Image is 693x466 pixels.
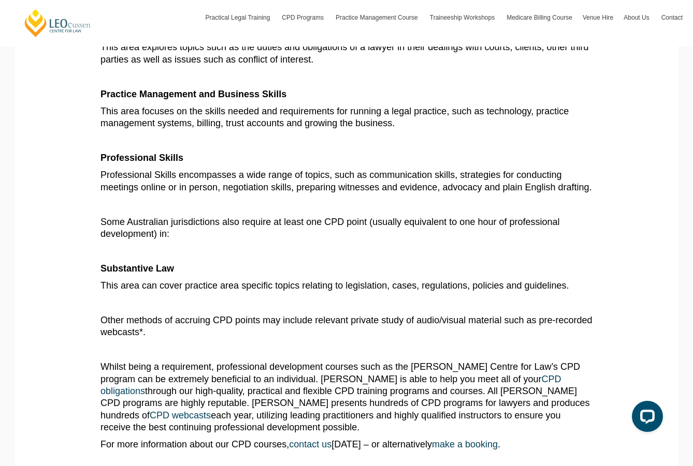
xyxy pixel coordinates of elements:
[578,3,618,33] a: Venue Hire
[100,170,592,192] span: Professional Skills encompasses a wide range of topics, such as communication skills, strategies ...
[100,217,560,239] span: Some Australian jurisdictions also require at least one CPD point (usually equivalent to one hour...
[425,3,501,33] a: Traineeship Workshops
[150,410,211,420] a: CPD webcasts
[432,439,498,449] a: make a booking
[100,153,183,163] b: Professional Skills
[289,439,331,449] a: contact us
[200,3,277,33] a: Practical Legal Training
[618,3,656,33] a: About Us
[100,263,174,274] b: Substantive Law
[100,315,592,337] span: Other methods of accruing CPD points may include relevant private study of audio/visual material ...
[100,280,569,291] span: This area can cover practice area specific topics relating to legislation, cases, regulations, po...
[624,397,667,440] iframe: LiveChat chat widget
[23,8,92,38] a: [PERSON_NAME] Centre for Law
[100,362,589,432] span: Whilst being a requirement, professional development courses such as the [PERSON_NAME] Centre for...
[330,3,425,33] a: Practice Management Course
[501,3,578,33] a: Medicare Billing Course
[100,42,589,64] span: This area explores topics such as the duties and obligations of a lawyer in their dealings with c...
[656,3,688,33] a: Contact
[277,3,330,33] a: CPD Programs
[100,439,500,449] span: For more information about our CPD courses, [DATE] – or alternatively .
[100,106,569,128] span: This area focuses on the skills needed and requirements for running a legal practice, such as tec...
[100,374,561,396] a: CPD obligations
[100,89,286,99] b: Practice Management and Business Skills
